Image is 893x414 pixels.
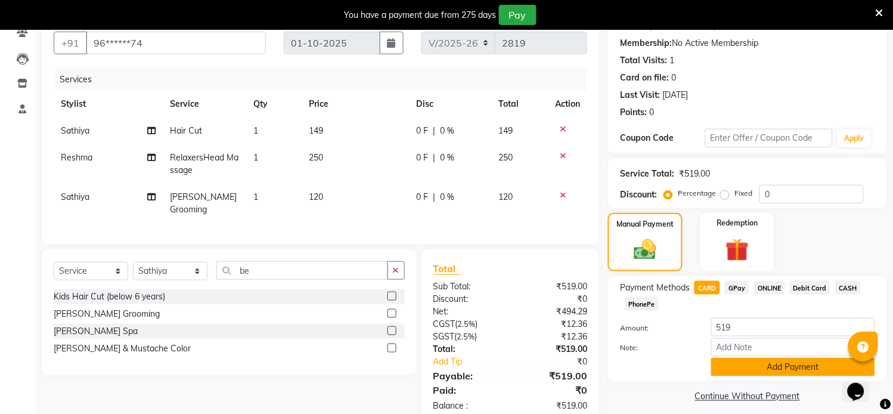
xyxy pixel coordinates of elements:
[620,282,690,294] span: Payment Methods
[835,281,861,295] span: CASH
[711,318,875,336] input: Amount
[662,89,688,101] div: [DATE]
[163,91,246,118] th: Service
[499,152,513,163] span: 250
[253,152,258,163] span: 1
[216,261,388,280] input: Search or Scan
[433,319,455,329] span: CGST
[625,297,659,311] span: PhonePe
[253,191,258,202] span: 1
[424,305,510,318] div: Net:
[510,400,596,413] div: ₹519.00
[433,191,436,203] span: |
[620,189,657,201] div: Discount:
[679,168,710,180] div: ₹519.00
[499,5,537,25] button: Pay
[424,318,510,330] div: ( )
[499,125,513,136] span: 149
[548,91,587,118] th: Action
[441,152,455,164] span: 0 %
[433,125,436,137] span: |
[510,293,596,305] div: ₹0
[754,281,785,295] span: ONLINE
[510,280,596,293] div: ₹519.00
[843,366,881,402] iframe: chat widget
[620,54,667,67] div: Total Visits:
[86,32,266,54] input: Search by Name/Mobile/Email/Code
[610,391,885,403] a: Continue Without Payment
[433,262,461,275] span: Total
[170,152,238,175] span: RelaxersHead Massage
[54,325,138,338] div: [PERSON_NAME] Spa
[246,91,302,118] th: Qty
[417,191,429,203] span: 0 F
[309,152,323,163] span: 250
[441,191,455,203] span: 0 %
[611,323,702,333] label: Amount:
[790,281,831,295] span: Debit Card
[620,37,875,50] div: No Active Membership
[253,125,258,136] span: 1
[54,342,191,355] div: [PERSON_NAME] & Mustache Color
[620,168,674,180] div: Service Total:
[61,152,92,163] span: Reshma
[309,191,323,202] span: 120
[510,369,596,383] div: ₹519.00
[499,191,513,202] span: 120
[424,343,510,356] div: Total:
[510,330,596,343] div: ₹12.36
[838,129,872,147] button: Apply
[620,89,660,101] div: Last Visit:
[54,308,160,320] div: [PERSON_NAME] Grooming
[620,72,669,84] div: Card on file:
[718,236,756,264] img: _gift.svg
[620,37,672,50] div: Membership:
[510,305,596,318] div: ₹494.29
[410,91,492,118] th: Disc
[458,319,476,329] span: 2.5%
[725,281,749,295] span: GPay
[671,72,676,84] div: 0
[510,318,596,330] div: ₹12.36
[492,91,548,118] th: Total
[424,384,510,398] div: Paid:
[424,330,510,343] div: ( )
[717,218,758,228] label: Redemption
[620,132,705,144] div: Coupon Code
[669,54,674,67] div: 1
[417,152,429,164] span: 0 F
[433,152,436,164] span: |
[441,125,455,137] span: 0 %
[309,125,323,136] span: 149
[170,125,202,136] span: Hair Cut
[649,106,654,119] div: 0
[694,281,720,295] span: CARD
[54,32,87,54] button: +91
[627,237,663,262] img: _cash.svg
[61,191,89,202] span: Sathiya
[424,293,510,305] div: Discount:
[345,9,497,21] div: You have a payment due from 275 days
[617,219,674,230] label: Manual Payment
[620,106,647,119] div: Points:
[510,384,596,398] div: ₹0
[424,400,510,413] div: Balance :
[510,343,596,356] div: ₹519.00
[711,338,875,357] input: Add Note
[678,188,716,199] label: Percentage
[61,125,89,136] span: Sathiya
[302,91,410,118] th: Price
[705,129,833,147] input: Enter Offer / Coupon Code
[54,91,163,118] th: Stylist
[734,188,752,199] label: Fixed
[424,356,525,368] a: Add Tip
[170,191,237,215] span: [PERSON_NAME] Grooming
[525,356,596,368] div: ₹0
[611,342,702,353] label: Note:
[54,291,165,303] div: Kids Hair Cut (below 6 years)
[457,332,475,341] span: 2.5%
[711,358,875,376] button: Add Payment
[424,369,510,383] div: Payable:
[424,280,510,293] div: Sub Total:
[417,125,429,137] span: 0 F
